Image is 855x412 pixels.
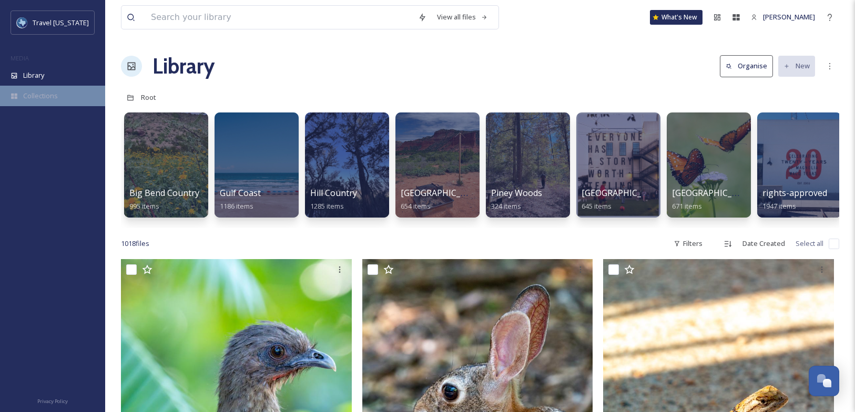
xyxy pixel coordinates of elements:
[121,239,149,249] span: 1018 file s
[310,188,357,211] a: Hill Country1285 items
[737,233,790,254] div: Date Created
[17,17,27,28] img: images%20%281%29.jpeg
[129,201,159,211] span: 995 items
[129,187,199,199] span: Big Bend Country
[746,7,820,27] a: [PERSON_NAME]
[141,91,156,104] a: Root
[778,56,815,76] button: New
[762,188,827,211] a: rights-approved1947 items
[762,187,827,199] span: rights-approved
[152,50,215,82] a: Library
[720,55,778,77] a: Organise
[491,188,542,211] a: Piney Woods324 items
[668,233,708,254] div: Filters
[720,55,773,77] button: Organise
[432,7,493,27] a: View all files
[672,187,803,199] span: [GEOGRAPHIC_DATA][US_STATE]
[310,187,357,199] span: Hill Country
[310,201,344,211] span: 1285 items
[37,394,68,407] a: Privacy Policy
[220,187,261,199] span: Gulf Coast
[37,398,68,405] span: Privacy Policy
[582,201,612,211] span: 645 items
[11,54,29,62] span: MEDIA
[650,10,703,25] a: What's New
[220,201,253,211] span: 1186 items
[796,239,823,249] span: Select all
[23,70,44,80] span: Library
[809,366,839,396] button: Open Chat
[401,188,485,211] a: [GEOGRAPHIC_DATA]654 items
[401,187,485,199] span: [GEOGRAPHIC_DATA]
[582,188,666,211] a: [GEOGRAPHIC_DATA]645 items
[220,188,261,211] a: Gulf Coast1186 items
[582,187,666,199] span: [GEOGRAPHIC_DATA]
[491,201,521,211] span: 324 items
[129,188,199,211] a: Big Bend Country995 items
[141,92,156,102] span: Root
[401,201,431,211] span: 654 items
[23,91,58,101] span: Collections
[491,187,542,199] span: Piney Woods
[672,201,702,211] span: 671 items
[33,18,89,27] span: Travel [US_STATE]
[763,12,815,22] span: [PERSON_NAME]
[672,188,803,211] a: [GEOGRAPHIC_DATA][US_STATE]671 items
[146,6,413,29] input: Search your library
[762,201,796,211] span: 1947 items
